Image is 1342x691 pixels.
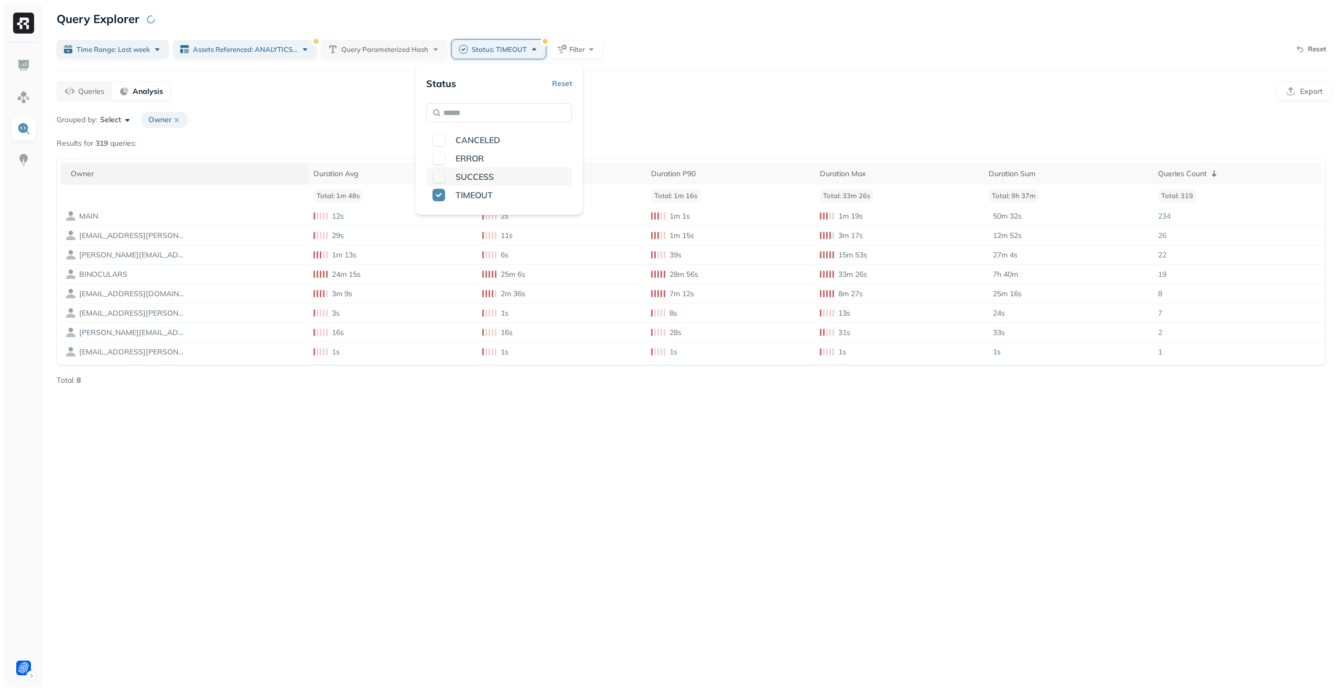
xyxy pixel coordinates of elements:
span: CANCELED [456,135,500,145]
button: Reset [1290,41,1332,58]
p: 28s [669,328,681,338]
p: 7h 40m [993,269,1018,279]
p: 2m 36s [501,289,525,299]
p: 1s [669,347,677,357]
p: MAIN [79,211,98,221]
p: Reset [1308,44,1326,55]
p: 29s [332,231,344,241]
p: EYLON.KOREN@FORTER.COM [79,289,184,299]
button: Time Range: Last week [57,40,169,59]
p: 7m 12s [669,289,694,299]
span: 319 [95,138,108,148]
span: TIMEOUT [456,190,493,200]
span: SUCCESS [456,171,494,182]
p: Analysis [133,87,163,96]
p: 25m 16s [993,289,1022,299]
p: 1m 1s [669,211,690,221]
span: Time Range: Last week [77,45,150,55]
p: 27m 4s [993,250,1018,260]
button: Query Parameterized Hash [321,40,448,59]
button: Reset [552,74,572,93]
p: 15m 53s [838,250,867,260]
button: Assets Referenced: ANALYTICS.PUBLIC.LINKING_EVENTS [173,40,317,59]
img: Query Explorer [17,122,30,135]
p: Query Explorer [57,9,139,28]
td: 2 [1153,323,1322,342]
p: 1m 19s [838,211,863,221]
td: 7 [1153,304,1322,323]
p: YOSEF.WEINER@FORTER.COM [79,328,184,338]
p: 33m 26s [838,269,867,279]
p: 16s [501,328,513,338]
p: 8s [669,308,677,318]
p: Results for queries: [57,138,136,148]
p: 25m 6s [501,269,525,279]
span: ERROR [456,153,484,164]
span: Assets Referenced: ANALYTICS.PUBLIC.LINKING_EVENTS [193,45,298,55]
p: 1s [993,347,1001,357]
p: Queries [78,87,104,96]
td: 8 [1153,284,1322,304]
p: 11s [501,231,513,241]
p: Total [57,375,73,385]
p: 31s [838,328,850,338]
p: 8 [77,375,81,385]
p: 13s [838,308,850,318]
p: 28m 56s [669,269,698,279]
p: 24m 15s [332,269,361,279]
p: 3m 17s [838,231,863,241]
img: Dashboard [17,59,30,72]
p: Status [426,78,456,90]
img: Insights [17,153,30,167]
div: Duration Avg [313,169,472,179]
div: Duration Max [820,169,978,179]
p: 50m 32s [993,211,1022,221]
p: 8m 27s [838,289,863,299]
button: Export [1276,82,1332,101]
p: 16s [332,328,344,338]
button: Status: TIMEOUT [452,40,546,59]
p: 2s [501,211,508,221]
p: 1s [838,347,846,357]
p: 3s [332,308,340,318]
button: Select [100,115,133,125]
button: Filter [550,40,603,59]
p: 12m 52s [993,231,1022,241]
p: YOTAM.FEDERMAN@FORTER.COM [79,347,184,357]
span: Status: TIMEOUT [472,45,527,55]
div: Owner [71,169,303,179]
p: Total: 33m 26s [820,189,873,202]
div: Queries Count [1158,167,1316,180]
p: 1m 13s [332,250,356,260]
p: Total: 9h 37m [989,189,1039,202]
p: Grouped by: [57,115,97,125]
p: 33s [993,328,1005,338]
p: 1s [501,347,508,357]
p: 39s [669,250,681,260]
p: Total: 1m 48s [313,189,363,202]
p: 3m 9s [332,289,352,299]
p: 12s [332,211,344,221]
p: BINOCULARS [79,269,127,279]
span: Query Parameterized Hash [341,45,428,55]
p: Owner [141,112,188,128]
td: 234 [1153,207,1322,226]
span: Filter [569,45,585,55]
img: Assets [17,90,30,104]
img: Ryft [13,13,34,34]
p: CHEN@FORTER.COM [79,250,184,260]
div: Duration P90 [651,169,809,179]
img: Forter [16,661,31,675]
p: 6s [501,250,508,260]
td: 26 [1153,226,1322,245]
p: 1m 15s [669,231,694,241]
td: 1 [1153,342,1322,362]
p: YAIR.MORGENSTERN@FORTER.COM [79,231,184,241]
p: 1s [501,308,508,318]
p: Total: 1m 16s [651,189,700,202]
p: YONATAN.LOURIE@FORTER.COM [79,308,184,318]
p: Total: 319 [1158,189,1196,202]
div: Duration Sum [989,169,1147,179]
td: 22 [1153,245,1322,265]
p: 1s [332,347,340,357]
